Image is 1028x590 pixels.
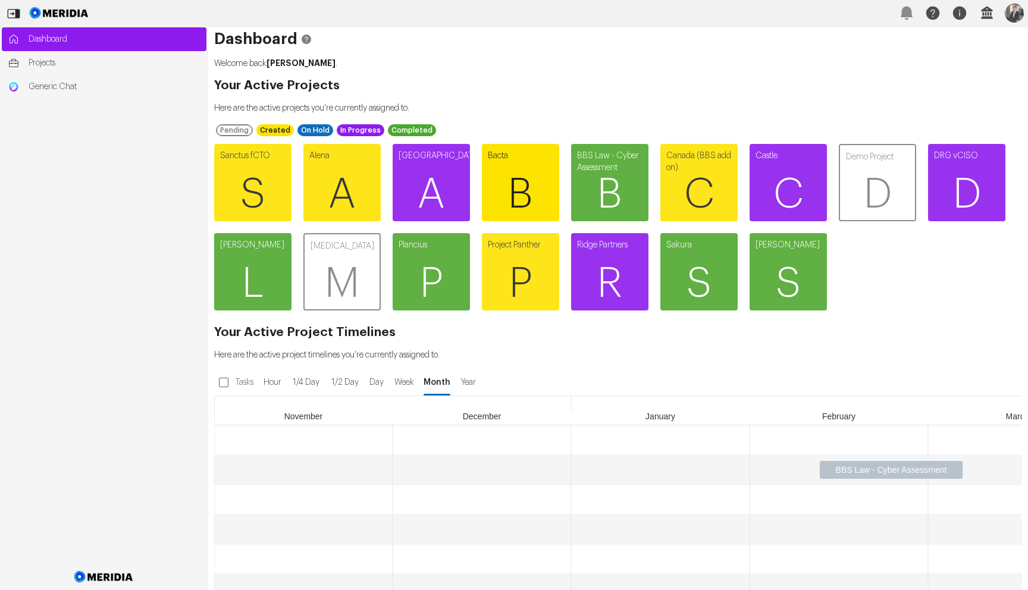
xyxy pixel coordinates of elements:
span: A [303,159,381,230]
a: [MEDICAL_DATA]M [303,233,381,310]
a: SakuraS [660,233,738,310]
div: In Progress [337,124,384,136]
span: Year [457,376,479,388]
a: BactaB [482,144,559,221]
span: B [571,159,648,230]
span: R [571,248,648,319]
div: Created [256,124,294,136]
span: Week [391,376,416,388]
img: Profile Icon [1005,4,1024,23]
div: Completed [388,124,436,136]
h1: Dashboard [214,33,1022,45]
a: DRG vCISOD [928,144,1005,221]
strong: [PERSON_NAME] [267,59,336,67]
p: Welcome back . [214,57,1022,70]
img: Generic Chat [8,81,20,93]
span: 1/2 Day [328,376,361,388]
div: Pending [216,124,253,136]
a: Generic ChatGeneric Chat [2,75,206,99]
a: CastleC [750,144,827,221]
span: B [482,159,559,230]
a: PlanciusP [393,233,470,310]
p: Here are the active projects you're currently assigned to. [214,102,1022,114]
a: BBS Law - Cyber AssessmentB [571,144,648,221]
a: Project PantherP [482,233,559,310]
span: C [660,159,738,230]
a: [PERSON_NAME]S [750,233,827,310]
a: Ridge PartnersR [571,233,648,310]
span: L [214,248,292,319]
a: Dashboard [2,27,206,51]
span: Hour [261,376,284,388]
a: Canada (BBS add on)C [660,144,738,221]
a: Sanctus fCTOS [214,144,292,221]
span: S [660,248,738,319]
span: C [750,159,827,230]
img: Meridia Logo [72,564,136,590]
span: D [840,159,915,230]
span: S [214,159,292,230]
span: P [482,248,559,319]
span: A [393,159,470,230]
h2: Your Active Project Timelines [214,327,1022,338]
span: 1/4 Day [290,376,322,388]
span: M [305,248,380,319]
a: Demo ProjectD [839,144,916,221]
span: Dashboard [29,33,200,45]
span: Day [367,376,385,388]
a: [PERSON_NAME]L [214,233,292,310]
span: P [393,248,470,319]
p: Here are the active project timelines you're currently assigned to. [214,349,1022,361]
a: [GEOGRAPHIC_DATA]A [393,144,470,221]
a: AlenaA [303,144,381,221]
span: S [750,248,827,319]
h2: Your Active Projects [214,80,1022,92]
span: D [928,159,1005,230]
span: Month [422,376,452,388]
label: Tasks [233,372,258,393]
span: Generic Chat [29,81,200,93]
a: Projects [2,51,206,75]
div: On Hold [297,124,333,136]
span: Projects [29,57,200,69]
